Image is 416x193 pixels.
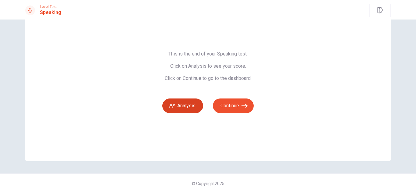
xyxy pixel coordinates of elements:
h1: Speaking [40,9,61,16]
button: Continue [213,98,254,113]
button: Analysis [162,98,203,113]
span: This is the end of your Speaking test. Click on Analysis to see your score. Click on Continue to ... [162,51,254,81]
span: Level Test [40,5,61,9]
span: © Copyright 2025 [192,181,224,186]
